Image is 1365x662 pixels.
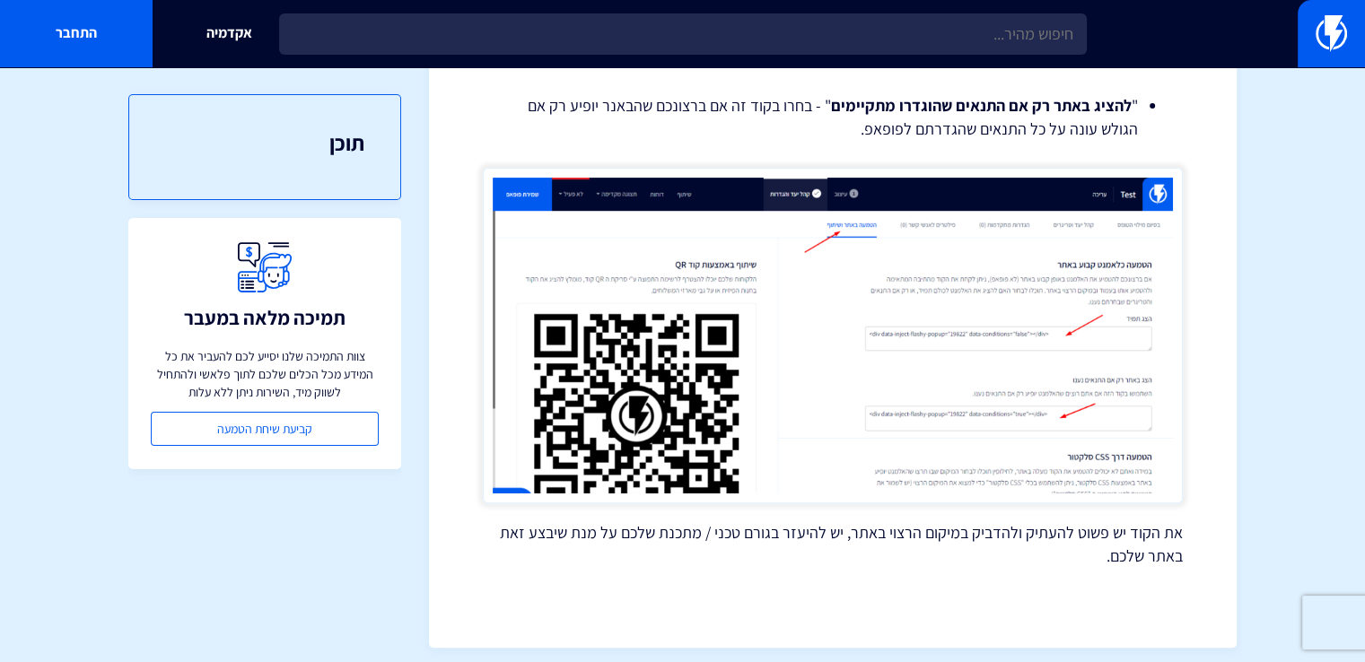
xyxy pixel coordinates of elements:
h3: תוכן [165,131,364,154]
h3: תמיכה מלאה במעבר [184,307,346,328]
input: חיפוש מהיר... [279,13,1087,55]
p: צוות התמיכה שלנו יסייע לכם להעביר את כל המידע מכל הכלים שלכם לתוך פלאשי ולהתחיל לשווק מיד, השירות... [151,347,379,401]
li: " " - בחרו בקוד זה אם ברצונכם שהבאנר יופיע רק אם הגולש עונה על כל התנאים שהגדרתם לפופאפ. [528,94,1138,140]
a: קביעת שיחת הטמעה [151,412,379,446]
strong: להציג באתר רק אם התנאים שהוגדרו מתקיימים [831,95,1132,116]
p: את הקוד יש פשוט להעתיק ולהדביק במיקום הרצוי באתר, יש להיעזר בגורם טכני / מתכנת שלכם על מנת שיבצע ... [483,521,1183,567]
